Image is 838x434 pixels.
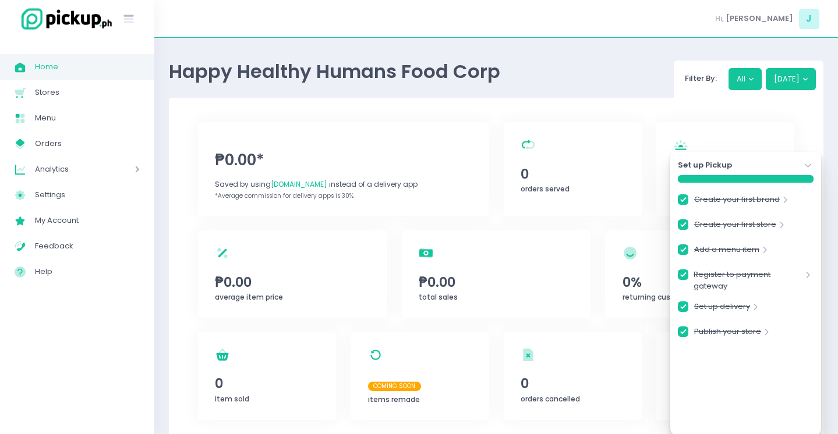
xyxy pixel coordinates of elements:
span: Hi, [715,13,724,24]
span: Feedback [35,239,140,254]
a: 0%returning customers [605,230,794,318]
span: J [799,9,819,29]
a: Register to payment gateway [694,269,802,291]
a: Add a menu item [694,244,759,259]
span: ₱0.00* [215,149,472,172]
a: 0orders served [504,122,642,216]
a: 0item sold [198,332,336,420]
span: Settings [35,187,140,202]
button: All [729,68,762,90]
span: ₱0.00 [419,272,574,292]
a: Create your first brand [694,194,780,209]
span: Help [35,264,140,279]
a: 0refunded orders [656,332,794,420]
button: [DATE] [766,68,816,90]
a: ₱0.00total sales [402,230,591,318]
a: Create your first store [694,219,776,234]
span: Coming Soon [368,382,422,391]
span: Menu [35,111,140,126]
span: returning customers [623,292,697,302]
span: total sales [419,292,458,302]
span: orders served [521,184,570,194]
span: 0 [215,373,319,393]
span: orders cancelled [521,394,580,404]
a: ₱0.00average item price [198,230,387,318]
span: item sold [215,394,249,404]
span: Home [35,59,140,74]
a: 0orders [656,122,794,216]
span: Filter By: [681,73,721,84]
span: [PERSON_NAME] [726,13,793,24]
span: average item price [215,292,283,302]
img: logo [15,6,114,31]
a: Publish your store [694,326,761,341]
div: Saved by using instead of a delivery app [215,179,472,190]
span: ₱0.00 [215,272,370,292]
span: Orders [35,136,140,151]
span: *Average commission for delivery apps is 30% [215,191,353,200]
a: Set up delivery [694,301,750,316]
span: 0 [521,164,625,184]
strong: Set up Pickup [678,159,732,171]
span: 0 [521,373,625,393]
span: Stores [35,85,140,100]
span: 0% [623,272,777,292]
span: items remade [368,394,420,404]
span: [DOMAIN_NAME] [271,179,327,189]
span: Happy Healthy Humans Food Corp [169,58,500,84]
span: Analytics [35,162,102,177]
span: My Account [35,213,140,228]
a: 0orders cancelled [504,332,642,420]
